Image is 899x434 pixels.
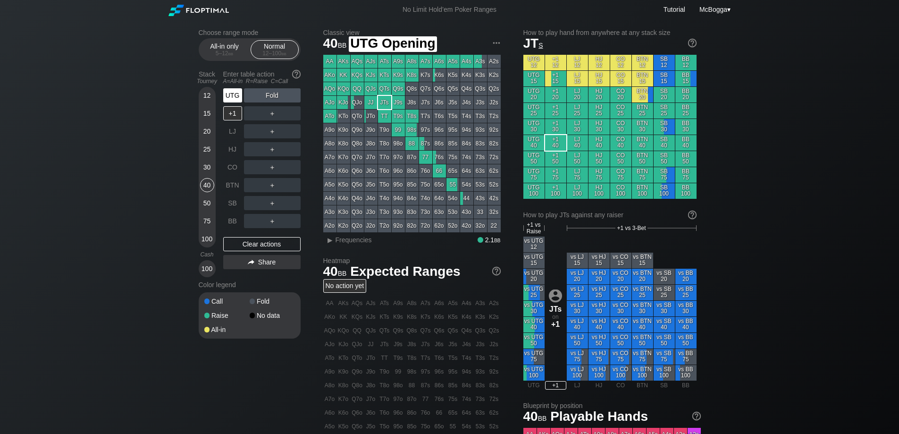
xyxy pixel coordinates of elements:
[200,262,214,276] div: 100
[460,68,473,82] div: K4s
[433,192,446,205] div: 64o
[405,68,419,82] div: K8s
[567,183,588,199] div: LJ 100
[364,55,378,68] div: AJs
[392,219,405,232] div: 92o
[567,135,588,151] div: LJ 40
[248,260,254,265] img: share.864f2f62.svg
[364,123,378,136] div: J9o
[588,167,610,183] div: HJ 75
[632,183,653,199] div: BTN 100
[392,151,405,164] div: 97o
[200,88,214,102] div: 12
[351,151,364,164] div: Q7o
[337,164,350,178] div: K6o
[487,82,501,95] div: Q2s
[223,78,301,85] div: A=All-in R=Raise C=Call
[538,39,543,50] span: s
[567,167,588,183] div: LJ 75
[487,205,501,219] div: 32s
[204,298,250,305] div: Call
[405,151,419,164] div: 87o
[697,4,732,15] div: ▾
[588,103,610,119] div: HJ 25
[223,88,242,102] div: UTG
[200,196,214,210] div: 50
[567,151,588,167] div: LJ 50
[378,55,391,68] div: ATs
[675,167,697,183] div: BB 75
[419,82,432,95] div: Q7s
[392,82,405,95] div: Q9s
[474,55,487,68] div: A3s
[474,82,487,95] div: Q3s
[378,123,391,136] div: T9o
[351,96,364,109] div: QJo
[405,96,419,109] div: J8s
[487,192,501,205] div: 42s
[244,160,301,174] div: ＋
[405,55,419,68] div: A8s
[523,167,545,183] div: UTG 75
[588,135,610,151] div: HJ 40
[632,87,653,102] div: BTN 20
[446,55,460,68] div: A5s
[392,110,405,123] div: T9s
[460,205,473,219] div: 43o
[610,103,631,119] div: CO 25
[244,106,301,120] div: ＋
[545,55,566,70] div: +1 12
[364,151,378,164] div: J7o
[405,82,419,95] div: Q8s
[588,183,610,199] div: HJ 100
[337,68,350,82] div: KK
[405,219,419,232] div: 82o
[255,50,294,57] div: 12 – 100
[654,55,675,70] div: SB 12
[199,29,301,36] h2: Choose range mode
[364,178,378,191] div: J5o
[351,219,364,232] div: Q2o
[487,110,501,123] div: T2s
[250,298,295,305] div: Fold
[491,38,502,48] img: ellipsis.fd386fe8.svg
[446,82,460,95] div: Q5s
[323,137,336,150] div: A8o
[337,178,350,191] div: K5o
[654,71,675,86] div: SB 15
[419,55,432,68] div: A7s
[419,178,432,191] div: 75o
[523,55,545,70] div: UTG 12
[378,178,391,191] div: T5o
[610,87,631,102] div: CO 20
[632,103,653,119] div: BTN 25
[323,68,336,82] div: AKo
[474,110,487,123] div: T3s
[323,110,336,123] div: ATo
[654,167,675,183] div: SB 75
[392,164,405,178] div: 96o
[545,71,566,86] div: +1 15
[567,103,588,119] div: LJ 25
[567,55,588,70] div: LJ 12
[351,205,364,219] div: Q3o
[691,411,702,421] img: help.32db89a4.svg
[337,205,350,219] div: K3o
[460,164,473,178] div: 64s
[200,106,214,120] div: 15
[392,192,405,205] div: 94o
[203,41,246,59] div: All-in only
[474,178,487,191] div: 53s
[351,192,364,205] div: Q4o
[392,137,405,150] div: 98o
[351,68,364,82] div: KQs
[223,178,242,192] div: BTN
[364,137,378,150] div: J8o
[545,119,566,135] div: +1 30
[446,178,460,191] div: 55
[405,110,419,123] div: T8s
[433,205,446,219] div: 63o
[487,178,501,191] div: 52s
[610,119,631,135] div: CO 30
[223,67,301,88] div: Enter table action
